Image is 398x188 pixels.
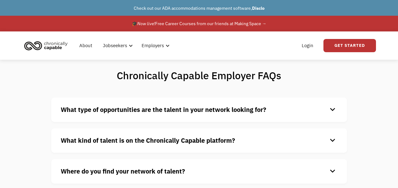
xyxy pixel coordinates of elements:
[22,39,70,53] img: Chronically Capable logo
[61,167,185,175] strong: Where do you find your network of talent?
[134,5,265,11] a: Check out our ADA accommodations management software,Disclo
[298,36,317,56] a: Login
[99,36,135,56] div: Jobseekers
[137,21,155,26] em: Now live!
[76,36,96,56] a: About
[323,39,376,52] a: Get Started
[22,39,72,53] a: home
[328,167,338,176] div: keyboard_arrow_down
[88,69,310,82] h1: Chronically Capable Employer FAQs
[132,20,266,27] div: 🎓 Free Career Courses from our friends at Making Space →
[103,42,127,49] div: Jobseekers
[61,105,266,114] strong: What type of opportunities are the talent in your network looking for?
[61,136,235,145] strong: What kind of talent is on the Chronically Capable platform?
[328,136,338,145] div: keyboard_arrow_down
[138,36,171,56] div: Employers
[328,105,338,114] div: keyboard_arrow_down
[142,42,164,49] div: Employers
[252,5,265,11] strong: Disclo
